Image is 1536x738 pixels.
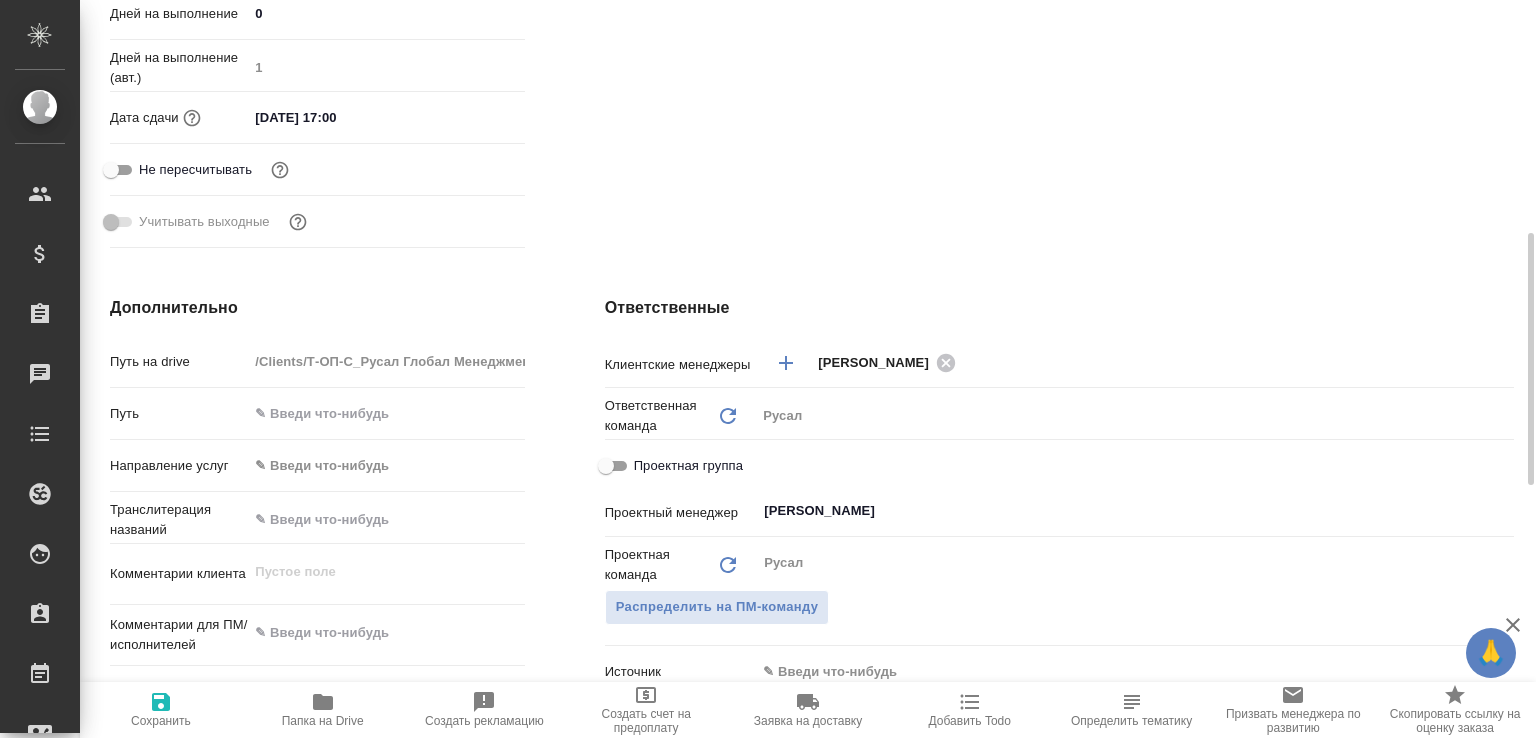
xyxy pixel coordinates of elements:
[110,48,248,88] p: Дней на выполнение (авт.)
[404,682,566,738] button: Создать рекламацию
[756,655,1514,689] div: ✎ Введи что-нибудь
[80,682,242,738] button: Сохранить
[131,714,191,728] span: Сохранить
[889,682,1051,738] button: Добавить Todo
[763,662,1490,682] div: ✎ Введи что-нибудь
[605,590,830,625] button: Распределить на ПМ-команду
[818,350,962,375] div: [PERSON_NAME]
[1224,707,1362,735] span: Призвать менеджера по развитию
[248,53,524,82] input: Пустое поле
[1503,509,1507,513] button: Open
[616,596,819,619] span: Распределить на ПМ-команду
[605,590,830,625] span: В заказе уже есть ответственный ПМ или ПМ группа
[565,682,727,738] button: Создать счет на предоплату
[605,545,717,585] p: Проектная команда
[818,353,941,373] span: [PERSON_NAME]
[110,108,179,128] p: Дата сдачи
[1212,682,1374,738] button: Призвать менеджера по развитию
[605,296,1514,320] h4: Ответственные
[139,160,252,180] span: Не пересчитывать
[110,456,248,476] p: Направление услуг
[1374,682,1536,738] button: Скопировать ссылку на оценку заказа
[248,449,524,483] div: ✎ Введи что-нибудь
[110,500,248,540] p: Транслитерация названий
[605,396,717,436] p: Ответственная команда
[110,296,525,320] h4: Дополнительно
[1466,628,1516,678] button: 🙏
[605,355,757,375] p: Клиентские менеджеры
[754,714,862,728] span: Заявка на доставку
[110,404,248,424] p: Путь
[634,456,743,476] span: Проектная группа
[762,339,810,387] button: Добавить менеджера
[282,714,364,728] span: Папка на Drive
[1051,682,1213,738] button: Определить тематику
[255,456,500,476] div: ✎ Введи что-нибудь
[1503,361,1507,365] button: Open
[267,157,293,183] button: Включи, если не хочешь, чтобы указанная дата сдачи изменилась после переставления заказа в 'Подтв...
[248,399,524,428] input: ✎ Введи что-нибудь
[1386,707,1524,735] span: Скопировать ссылку на оценку заказа
[139,212,270,232] span: Учитывать выходные
[110,615,248,655] p: Комментарии для ПМ/исполнителей
[242,682,404,738] button: Папка на Drive
[1474,632,1508,674] span: 🙏
[110,564,248,584] p: Комментарии клиента
[110,352,248,372] p: Путь на drive
[1071,714,1192,728] span: Определить тематику
[727,682,889,738] button: Заявка на доставку
[756,399,1514,433] div: Русал
[929,714,1011,728] span: Добавить Todo
[605,662,757,682] p: Источник
[248,505,524,534] input: ✎ Введи что-нибудь
[248,103,423,132] input: ✎ Введи что-нибудь
[605,503,757,523] p: Проектный менеджер
[110,4,248,24] p: Дней на выполнение
[179,105,205,131] button: Если добавить услуги и заполнить их объемом, то дата рассчитается автоматически
[285,209,311,235] button: Выбери, если сб и вс нужно считать рабочими днями для выполнения заказа.
[248,347,524,376] input: Пустое поле
[577,707,715,735] span: Создать счет на предоплату
[425,714,544,728] span: Создать рекламацию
